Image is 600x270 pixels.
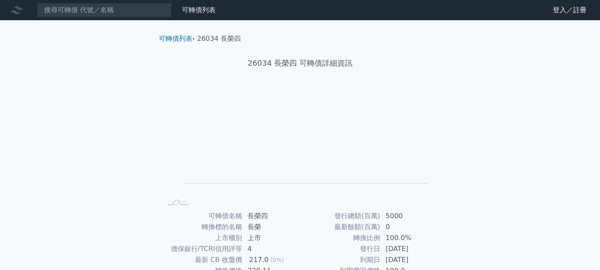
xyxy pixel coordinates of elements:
[381,254,438,265] td: [DATE]
[300,233,381,243] td: 轉換比例
[243,222,300,233] td: 長榮
[197,34,241,44] li: 26034 長榮四
[162,211,243,222] td: 可轉債名稱
[176,96,428,196] g: Chart
[381,211,438,222] td: 5000
[162,243,243,254] td: 擔保銀行/TCRI信用評等
[159,34,195,44] li: ›
[546,3,593,17] a: 登入／註冊
[162,222,243,233] td: 轉換標的名稱
[270,257,284,263] span: (0%)
[381,222,438,233] td: 0
[300,222,381,233] td: 最新餘額(百萬)
[381,233,438,243] td: 100.0%
[300,254,381,265] td: 到期日
[182,6,216,14] a: 可轉債列表
[243,243,300,254] td: 4
[248,255,270,265] div: 217.0
[381,243,438,254] td: [DATE]
[243,233,300,243] td: 上市
[162,254,243,265] td: 最新 CB 收盤價
[152,57,448,69] h1: 26034 長榮四 可轉債詳細資訊
[243,211,300,222] td: 長榮四
[300,211,381,222] td: 發行總額(百萬)
[162,233,243,243] td: 上市櫃別
[300,243,381,254] td: 發行日
[159,35,192,43] a: 可轉債列表
[37,3,172,17] input: 搜尋可轉債 代號／名稱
